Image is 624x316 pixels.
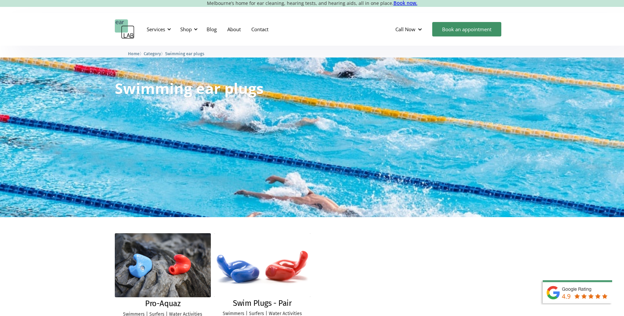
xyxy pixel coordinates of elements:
img: Swim Plugs - Pair [214,233,311,297]
a: Book an appointment [432,22,501,36]
div: Call Now [390,19,429,39]
div: Shop [180,26,192,33]
a: Contact [246,20,274,39]
div: Services [143,19,173,39]
li: 〉 [128,50,144,57]
a: Blog [201,20,222,39]
img: Pro-Aquaz [115,233,211,297]
li: 〉 [144,50,165,57]
a: About [222,20,246,39]
span: Swimming ear plugs [165,51,204,56]
div: Services [147,26,165,33]
a: Home [128,50,139,56]
span: Home [128,51,139,56]
h1: Swimming ear plugs [115,81,263,96]
div: Call Now [395,26,415,33]
h2: Pro-Aquaz [145,299,180,308]
div: Shop [176,19,200,39]
a: home [115,19,135,39]
a: Category [144,50,161,56]
a: Swimming ear plugs [165,50,204,56]
span: Category [144,51,161,56]
h2: Swim Plugs - Pair [233,299,291,308]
